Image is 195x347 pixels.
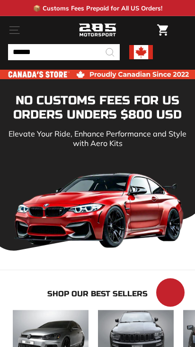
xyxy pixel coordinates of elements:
p: Elevate Your Ride, Enhance Performance and Style with Aero Kits [8,129,187,148]
a: Cart [152,17,173,44]
input: Search [8,44,120,60]
h1: NO CUSTOMS FEES FOR US ORDERS UNDERS $800 USD [8,93,187,122]
inbox-online-store-chat: Shopify online store chat [153,278,187,309]
p: 📦 Customs Fees Prepaid for All US Orders! [33,4,162,12]
h2: Shop our Best Sellers [8,289,187,298]
img: Logo_285_Motorsport_areodynamics_components [79,22,116,38]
